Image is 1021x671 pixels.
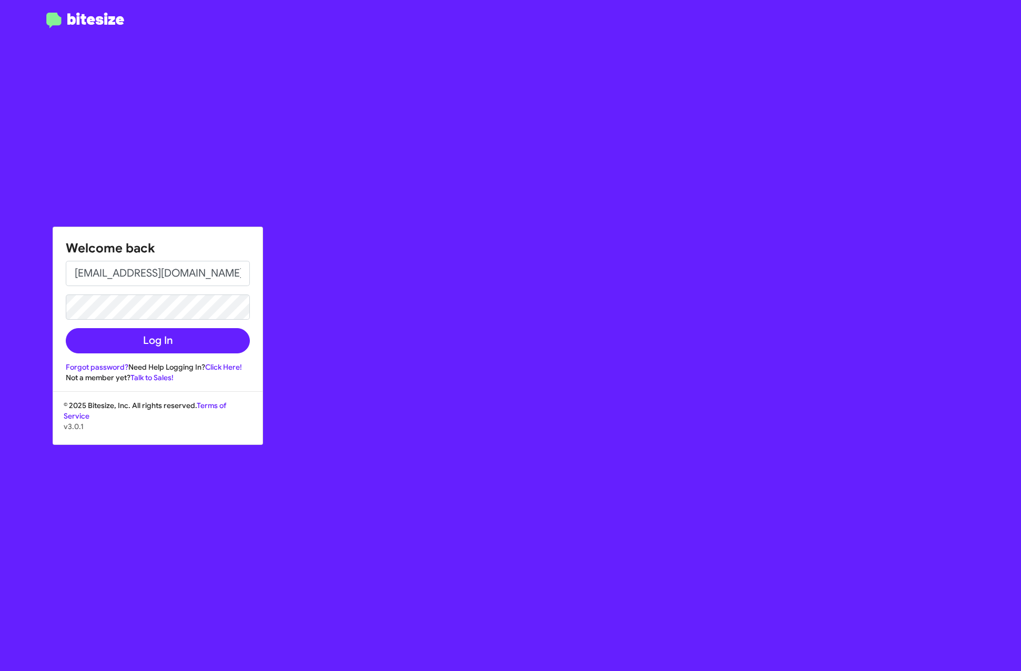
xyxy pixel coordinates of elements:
a: Forgot password? [66,362,128,372]
div: © 2025 Bitesize, Inc. All rights reserved. [53,400,262,444]
div: Need Help Logging In? [66,362,250,372]
h1: Welcome back [66,240,250,257]
a: Click Here! [205,362,242,372]
button: Log In [66,328,250,353]
a: Terms of Service [64,401,226,421]
input: Email address [66,261,250,286]
p: v3.0.1 [64,421,252,432]
a: Talk to Sales! [130,373,174,382]
div: Not a member yet? [66,372,250,383]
